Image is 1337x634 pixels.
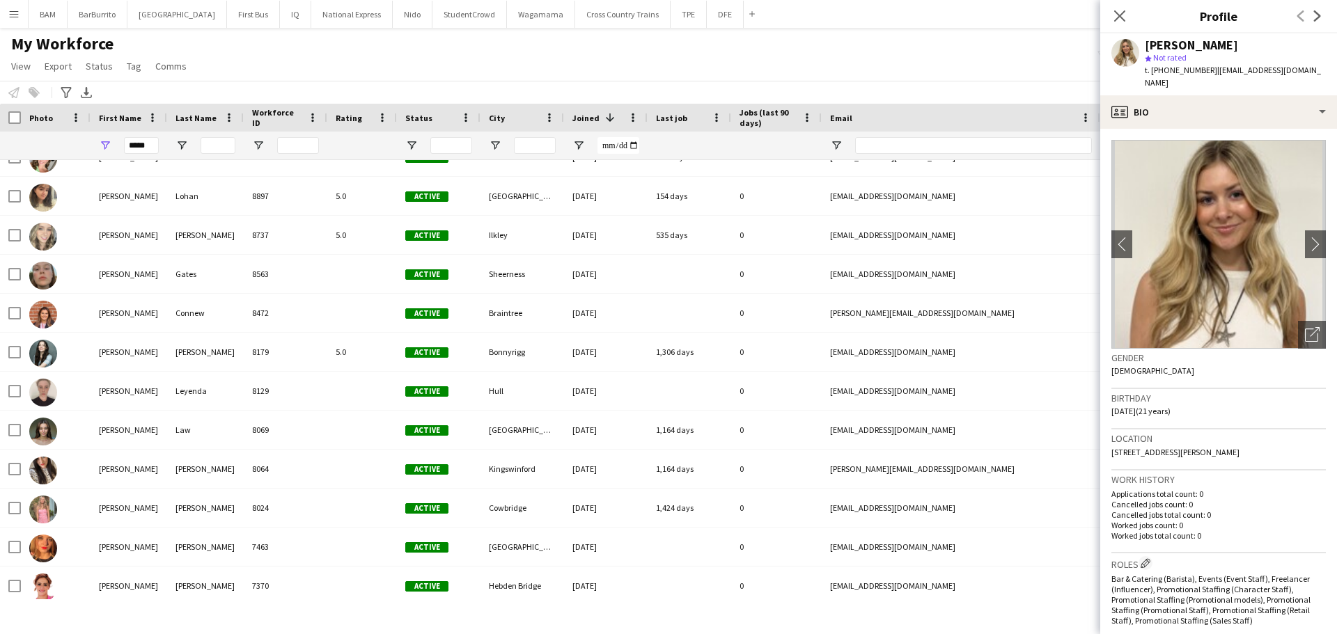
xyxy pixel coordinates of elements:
[480,566,564,605] div: Hebden Bridge
[480,333,564,371] div: Bonnyrigg
[244,333,327,371] div: 8179
[731,528,822,566] div: 0
[327,177,397,215] div: 5.0
[252,107,302,128] span: Workforce ID
[29,223,57,251] img: Katie Thomas
[822,294,1100,332] div: [PERSON_NAME][EMAIL_ADDRESS][DOMAIN_NAME]
[405,542,448,553] span: Active
[39,57,77,75] a: Export
[167,177,244,215] div: Lohan
[731,294,822,332] div: 0
[244,566,327,605] div: 7370
[1111,351,1326,364] h3: Gender
[91,372,167,410] div: [PERSON_NAME]
[167,411,244,449] div: Law
[29,262,57,290] img: Katie Gates
[405,308,448,319] span: Active
[822,450,1100,488] div: [PERSON_NAME][EMAIL_ADDRESS][DOMAIN_NAME]
[564,566,648,605] div: [DATE]
[1111,530,1326,541] p: Worked jobs total count: 0
[480,216,564,254] div: Ilkley
[201,137,235,154] input: Last Name Filter Input
[29,534,57,562] img: Katie Mcclements
[822,333,1100,371] div: [EMAIL_ADDRESS][DOMAIN_NAME]
[564,177,648,215] div: [DATE]
[244,372,327,410] div: 8129
[597,137,639,154] input: Joined Filter Input
[648,411,731,449] div: 1,164 days
[1111,520,1326,530] p: Worked jobs count: 0
[822,255,1100,293] div: [EMAIL_ADDRESS][DOMAIN_NAME]
[1111,509,1326,520] p: Cancelled jobs total count: 0
[167,528,244,566] div: [PERSON_NAME]
[167,566,244,605] div: [PERSON_NAME]
[405,347,448,358] span: Active
[29,1,68,28] button: BAM
[91,333,167,371] div: [PERSON_NAME]
[572,113,600,123] span: Joined
[1100,7,1337,25] h3: Profile
[1111,499,1326,509] p: Cancelled jobs count: 0
[91,528,167,566] div: [PERSON_NAME]
[1111,473,1326,486] h3: Work history
[91,489,167,527] div: [PERSON_NAME]
[244,450,327,488] div: 8064
[731,450,822,488] div: 0
[405,425,448,436] span: Active
[405,464,448,475] span: Active
[480,528,564,566] div: [GEOGRAPHIC_DATA]
[336,113,362,123] span: Rating
[648,333,731,371] div: 1,306 days
[11,60,31,72] span: View
[822,528,1100,566] div: [EMAIL_ADDRESS][DOMAIN_NAME]
[393,1,432,28] button: Nido
[244,528,327,566] div: 7463
[575,1,671,28] button: Cross Country Trains
[480,411,564,449] div: [GEOGRAPHIC_DATA]
[1111,140,1326,349] img: Crew avatar or photo
[822,489,1100,527] div: [EMAIL_ADDRESS][DOMAIN_NAME]
[244,294,327,332] div: 8472
[830,113,852,123] span: Email
[167,489,244,527] div: [PERSON_NAME]
[167,372,244,410] div: Leyenda
[564,528,648,566] div: [DATE]
[564,294,648,332] div: [DATE]
[29,418,57,445] img: Katie Law
[480,450,564,488] div: Kingswinford
[405,191,448,202] span: Active
[405,113,432,123] span: Status
[6,57,36,75] a: View
[167,450,244,488] div: [PERSON_NAME]
[175,113,217,123] span: Last Name
[430,137,472,154] input: Status Filter Input
[91,294,167,332] div: [PERSON_NAME]
[564,411,648,449] div: [DATE]
[277,137,319,154] input: Workforce ID Filter Input
[1111,489,1326,499] p: Applications total count: 0
[244,489,327,527] div: 8024
[91,255,167,293] div: [PERSON_NAME]
[29,457,57,484] img: Katie Greenaway
[507,1,575,28] button: Wagamama
[29,340,57,367] img: Katie McCulloch
[671,1,707,28] button: TPE
[58,84,75,101] app-action-btn: Advanced filters
[91,177,167,215] div: [PERSON_NAME]
[244,177,327,215] div: 8897
[99,139,111,152] button: Open Filter Menu
[124,137,159,154] input: First Name Filter Input
[489,139,501,152] button: Open Filter Menu
[731,333,822,371] div: 0
[731,177,822,215] div: 0
[1145,65,1217,75] span: t. [PHONE_NUMBER]
[91,216,167,254] div: [PERSON_NAME]
[648,450,731,488] div: 1,164 days
[480,177,564,215] div: [GEOGRAPHIC_DATA]
[731,566,822,605] div: 0
[99,113,141,123] span: First Name
[564,450,648,488] div: [DATE]
[244,216,327,254] div: 8737
[648,489,731,527] div: 1,424 days
[11,33,114,54] span: My Workforce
